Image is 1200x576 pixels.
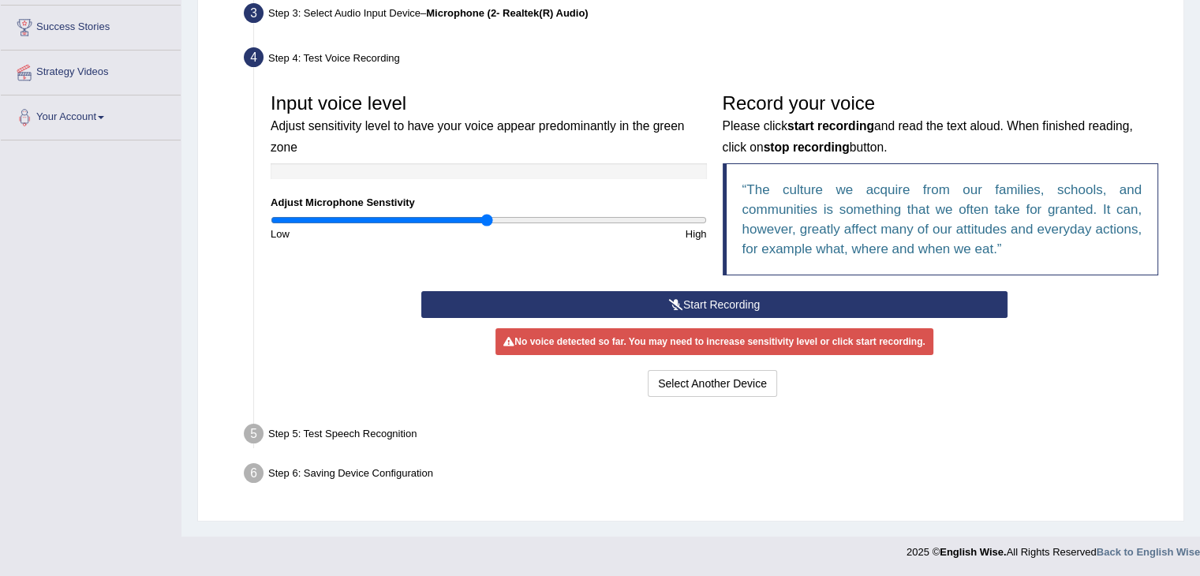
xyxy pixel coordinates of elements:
a: Your Account [1,95,181,135]
a: Strategy Videos [1,50,181,90]
span: – [421,7,589,19]
div: Step 5: Test Speech Recognition [237,419,1176,454]
b: Microphone (2- Realtek(R) Audio) [426,7,588,19]
div: No voice detected so far. You may need to increase sensitivity level or click start recording. [495,328,933,355]
h3: Input voice level [271,93,707,155]
b: start recording [787,119,874,133]
a: Success Stories [1,6,181,45]
div: Step 4: Test Voice Recording [237,43,1176,77]
button: Select Another Device [648,370,777,397]
div: High [488,226,714,241]
q: The culture we acquire from our families, schools, and communities is something that we often tak... [742,182,1142,256]
h3: Record your voice [723,93,1159,155]
div: Step 6: Saving Device Configuration [237,458,1176,493]
div: 2025 © All Rights Reserved [907,537,1200,559]
small: Adjust sensitivity level to have your voice appear predominantly in the green zone [271,119,684,153]
div: Low [263,226,488,241]
b: stop recording [764,140,850,154]
strong: English Wise. [940,546,1006,558]
label: Adjust Microphone Senstivity [271,195,415,210]
small: Please click and read the text aloud. When finished reading, click on button. [723,119,1133,153]
a: Back to English Wise [1097,546,1200,558]
button: Start Recording [421,291,1007,318]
